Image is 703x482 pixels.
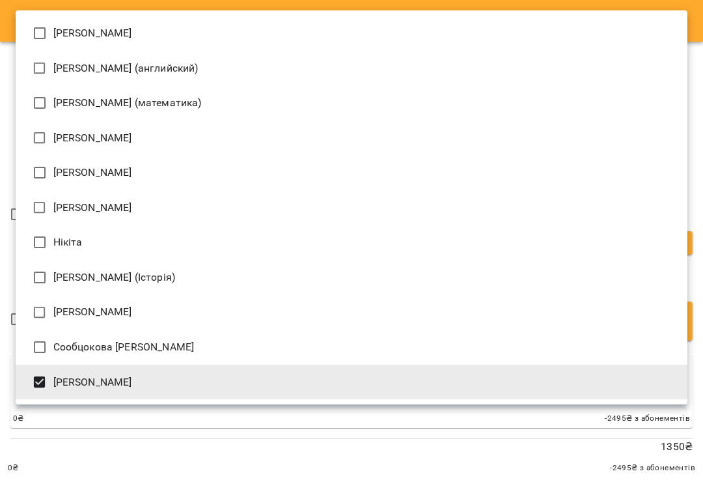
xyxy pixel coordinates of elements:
span: Нікіта [53,234,83,250]
span: [PERSON_NAME] [53,304,132,320]
span: [PERSON_NAME] (английский) [53,61,199,76]
span: Сообцокова [PERSON_NAME] [53,339,195,355]
span: [PERSON_NAME] (математика) [53,95,202,111]
span: [PERSON_NAME] [53,165,132,180]
span: [PERSON_NAME] [53,375,132,390]
span: [PERSON_NAME] [53,200,132,216]
span: [PERSON_NAME] [53,25,132,41]
span: [PERSON_NAME] (Історія) [53,270,175,285]
span: [PERSON_NAME] [53,130,132,146]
